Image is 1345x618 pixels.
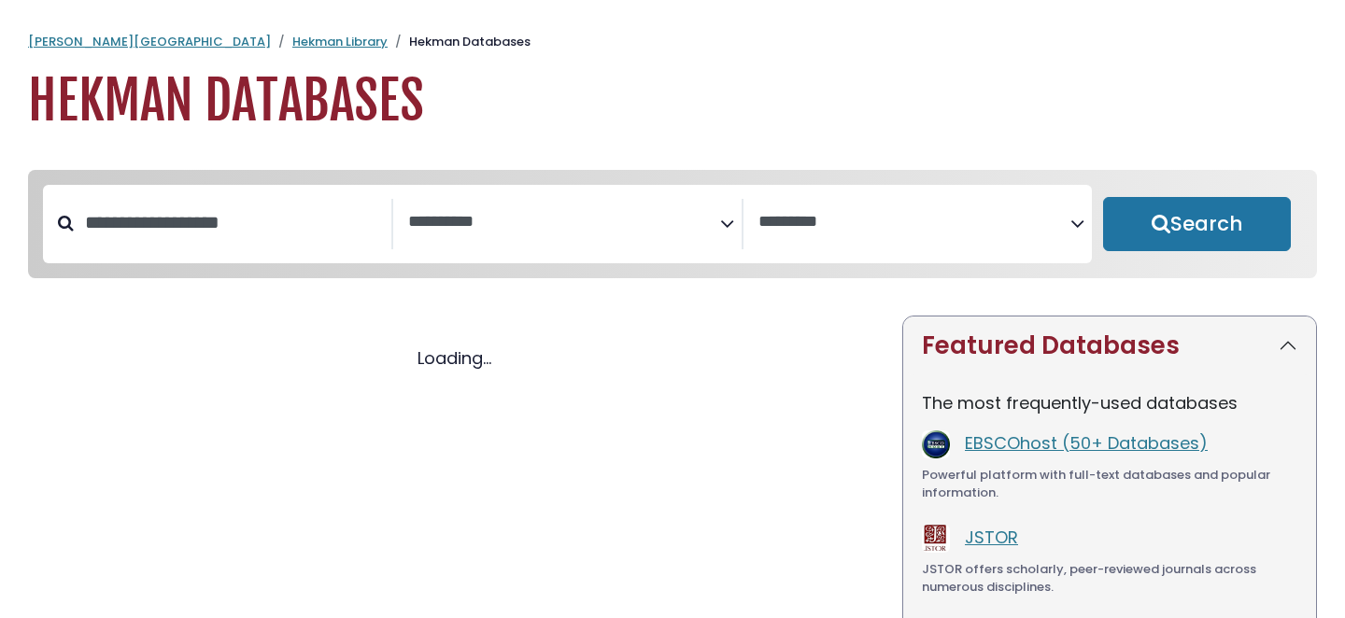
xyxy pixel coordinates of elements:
div: JSTOR offers scholarly, peer-reviewed journals across numerous disciplines. [922,560,1297,597]
textarea: Search [408,213,720,232]
a: JSTOR [965,526,1018,549]
input: Search database by title or keyword [74,207,391,238]
div: Loading... [28,345,880,371]
p: The most frequently-used databases [922,390,1297,415]
li: Hekman Databases [388,33,531,51]
nav: Search filters [28,170,1317,278]
button: Submit for Search Results [1103,197,1291,251]
textarea: Search [758,213,1070,232]
button: Featured Databases [903,316,1316,375]
a: EBSCOhost (50+ Databases) [965,431,1208,455]
div: Powerful platform with full-text databases and popular information. [922,466,1297,502]
a: Hekman Library [292,33,388,50]
a: [PERSON_NAME][GEOGRAPHIC_DATA] [28,33,271,50]
nav: breadcrumb [28,33,1317,51]
h1: Hekman Databases [28,70,1317,133]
